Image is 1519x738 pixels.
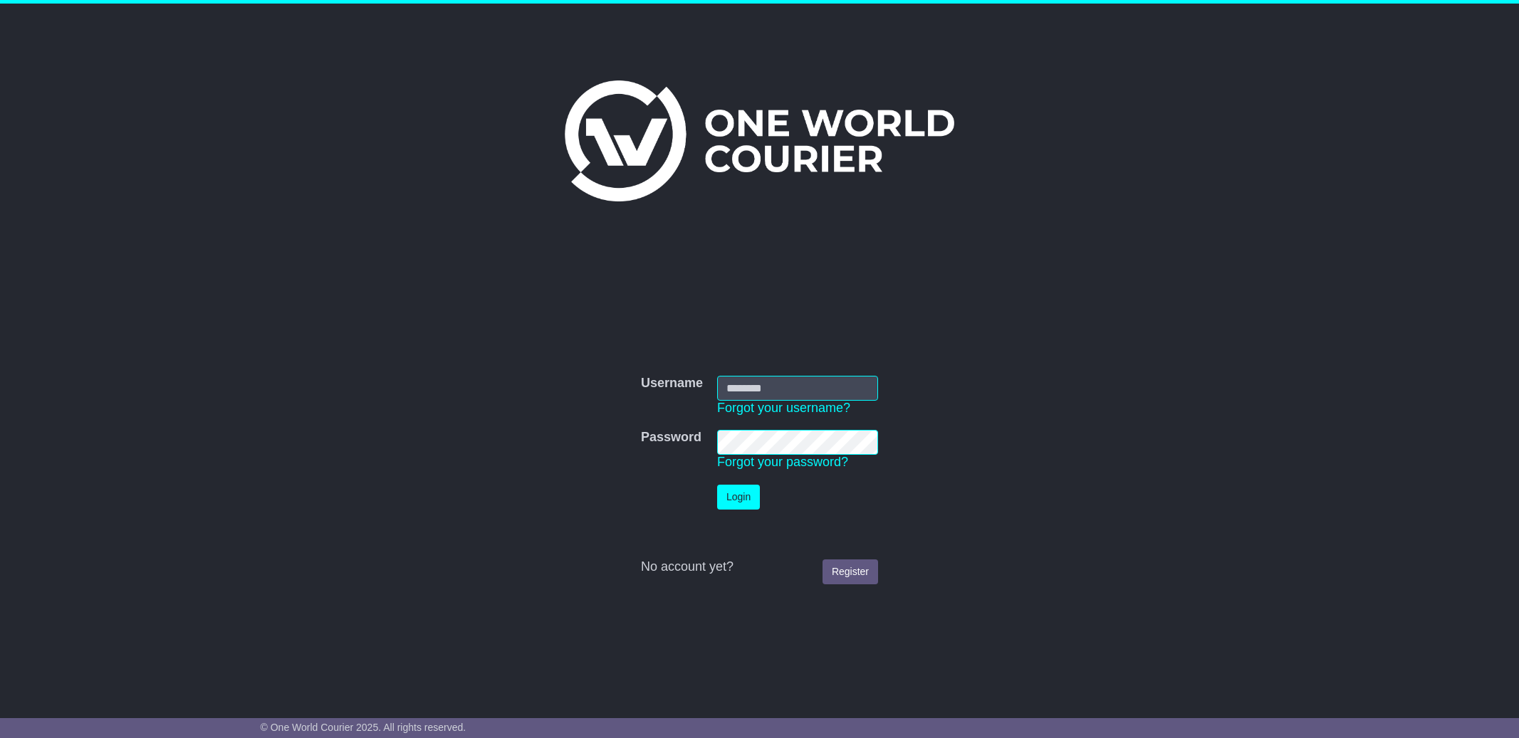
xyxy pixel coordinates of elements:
button: Login [717,485,760,510]
a: Forgot your password? [717,455,848,469]
label: Username [641,376,703,391]
a: Register [823,559,878,584]
span: © One World Courier 2025. All rights reserved. [261,722,466,733]
label: Password [641,430,701,446]
div: No account yet? [641,559,878,575]
img: One World [565,80,954,201]
a: Forgot your username? [717,401,850,415]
